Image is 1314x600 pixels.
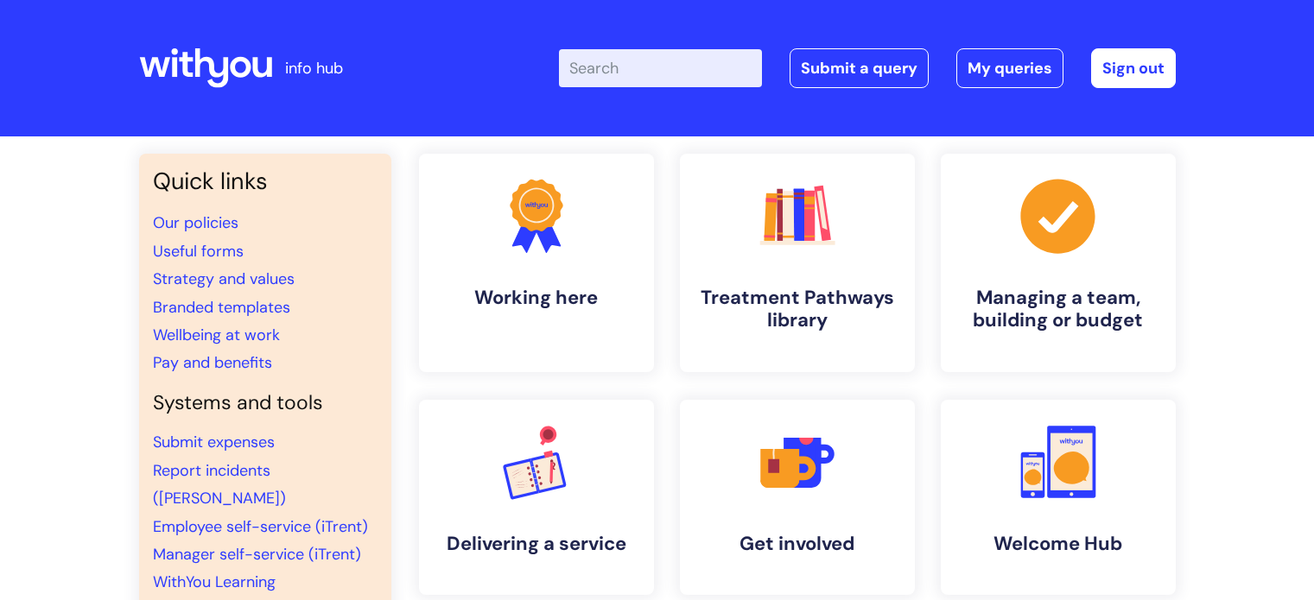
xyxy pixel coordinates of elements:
h4: Systems and tools [153,391,378,415]
a: WithYou Learning [153,572,276,592]
a: Get involved [680,400,915,595]
a: Wellbeing at work [153,325,280,345]
a: Delivering a service [419,400,654,595]
a: Report incidents ([PERSON_NAME]) [153,460,286,508]
a: Branded templates [153,297,290,318]
h4: Welcome Hub [955,533,1162,555]
a: Pay and benefits [153,352,272,373]
a: Treatment Pathways library [680,154,915,372]
a: Submit expenses [153,432,275,452]
a: My queries [956,48,1063,88]
a: Managing a team, building or budget [941,154,1176,372]
a: Employee self-service (iTrent) [153,516,368,537]
a: Strategy and values [153,268,295,289]
a: Manager self-service (iTrent) [153,544,361,565]
p: info hub [285,54,343,82]
a: Welcome Hub [941,400,1176,595]
a: Working here [419,154,654,372]
h4: Working here [433,287,640,309]
h4: Managing a team, building or budget [955,287,1162,332]
a: Useful forms [153,241,244,262]
h4: Delivering a service [433,533,640,555]
h4: Get involved [694,533,901,555]
a: Sign out [1091,48,1176,88]
div: | - [559,48,1176,88]
a: Our policies [153,212,238,233]
h3: Quick links [153,167,378,195]
a: Submit a query [790,48,929,88]
input: Search [559,49,762,87]
h4: Treatment Pathways library [694,287,901,332]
